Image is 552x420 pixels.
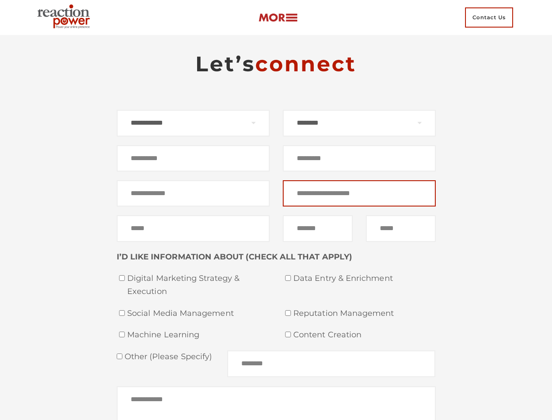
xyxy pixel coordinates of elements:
[258,13,298,23] img: more-btn.png
[255,51,357,77] span: connect
[117,51,436,77] h2: Let’s
[293,272,436,285] span: Data Entry & Enrichment
[127,329,270,342] span: Machine Learning
[122,352,212,361] span: Other (please specify)
[293,329,436,342] span: Content Creation
[293,307,436,320] span: Reputation Management
[465,7,513,28] span: Contact Us
[34,2,97,33] img: Executive Branding | Personal Branding Agency
[117,252,352,262] strong: I’D LIKE INFORMATION ABOUT (CHECK ALL THAT APPLY)
[127,307,270,320] span: Social Media Management
[127,272,270,298] span: Digital Marketing Strategy & Execution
